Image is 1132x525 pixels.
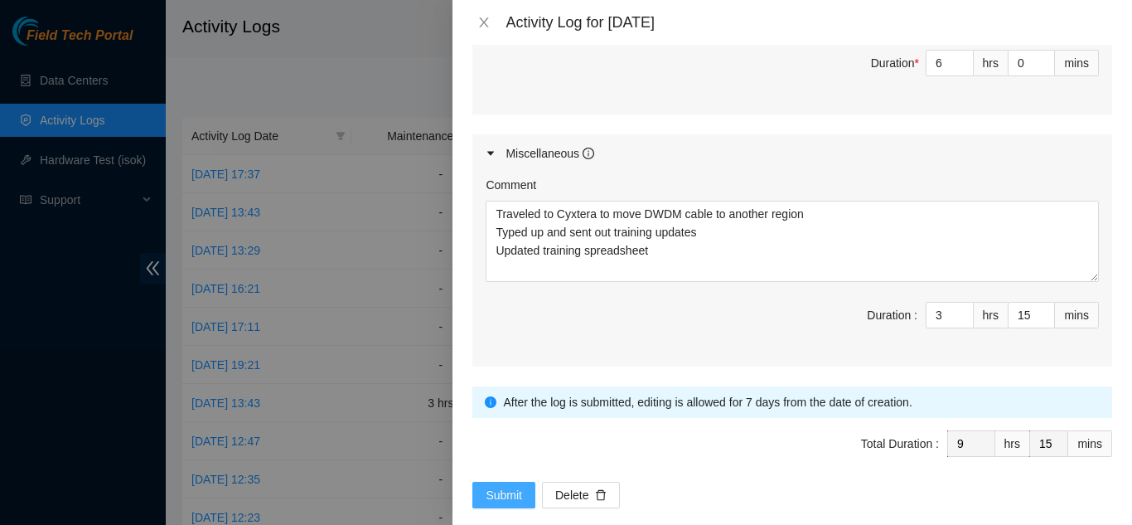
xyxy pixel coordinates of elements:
[542,482,620,508] button: Deletedelete
[1055,302,1099,328] div: mins
[477,16,491,29] span: close
[472,134,1112,173] div: Miscellaneous info-circle
[485,396,496,408] span: info-circle
[555,486,588,504] span: Delete
[867,306,917,324] div: Duration :
[472,15,496,31] button: Close
[1055,50,1099,76] div: mins
[486,176,536,194] label: Comment
[871,54,919,72] div: Duration
[506,13,1112,32] div: Activity Log for [DATE]
[995,430,1030,457] div: hrs
[861,435,939,453] div: Total Duration :
[974,50,1009,76] div: hrs
[486,201,1099,282] textarea: Comment
[486,148,496,158] span: caret-right
[583,148,594,159] span: info-circle
[472,482,535,508] button: Submit
[974,302,1009,328] div: hrs
[503,393,1100,411] div: After the log is submitted, editing is allowed for 7 days from the date of creation.
[1068,430,1112,457] div: mins
[506,144,594,163] div: Miscellaneous
[595,489,607,503] span: delete
[486,486,522,504] span: Submit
